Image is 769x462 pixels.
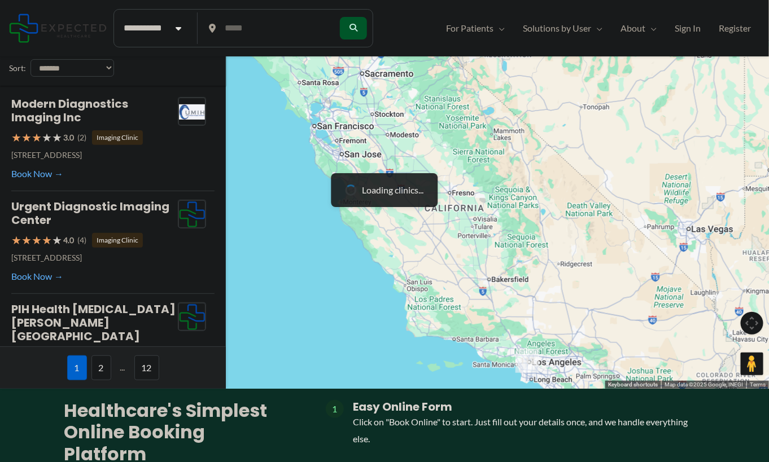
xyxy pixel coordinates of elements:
span: ★ [11,346,21,367]
span: ★ [52,346,62,367]
button: Keyboard shortcuts [608,381,658,389]
p: [STREET_ADDRESS] [11,250,178,265]
img: Modern Diagnostics Imaging Inc [178,98,206,126]
span: Solutions by User [523,20,591,37]
span: Imaging Clinic [92,130,143,145]
a: Book Now [11,165,63,182]
span: 3.0 [63,130,74,145]
span: ★ [52,230,62,250]
a: For PatientsMenu Toggle [437,20,514,37]
span: ★ [32,127,42,148]
img: Expected Healthcare Logo [178,200,206,228]
span: ★ [11,127,21,148]
p: Click on "Book Online" to start. Just fill out your details once, and we handle everything else. [353,413,705,447]
a: Urgent Diagnostic Imaging Center [11,199,169,228]
span: ★ [42,346,52,367]
a: PIH Health [MEDICAL_DATA] [PERSON_NAME][GEOGRAPHIC_DATA] [11,301,176,344]
span: ★ [32,230,42,250]
a: Book Now [11,268,63,285]
span: Menu Toggle [591,20,602,37]
span: Sign In [675,20,701,37]
p: [STREET_ADDRESS] [11,148,178,162]
a: Terms (opens in new tab) [750,381,766,388]
span: 4.0 [63,233,74,248]
span: Imaging Clinic [92,233,143,248]
button: Drag Pegman onto the map to open Street View [741,353,763,375]
a: Modern Diagnostics Imaging Inc [11,96,128,125]
a: AboutMenu Toggle [611,20,666,37]
span: Loading clinics... [362,182,424,199]
span: (4) [77,233,86,248]
div: 112 [511,345,544,377]
span: 1 [326,400,344,418]
span: Map data ©2025 Google, INEGI [665,381,743,388]
span: (2) [77,130,86,145]
span: 2 [91,355,111,380]
span: Menu Toggle [493,20,505,37]
span: ★ [21,230,32,250]
span: 1 [67,355,87,380]
a: Sign In [666,20,710,37]
a: Solutions by UserMenu Toggle [514,20,611,37]
span: About [621,20,645,37]
span: Register [719,20,751,37]
span: For Patients [446,20,493,37]
img: Expected Healthcare Logo - side, dark font, small [9,14,107,42]
span: 12 [134,355,159,380]
span: ★ [32,346,42,367]
span: ★ [21,346,32,367]
label: Sort: [9,61,26,76]
span: ★ [21,127,32,148]
img: Expected Healthcare Logo [178,303,206,331]
button: Map camera controls [741,312,763,335]
a: Register [710,20,760,37]
span: Menu Toggle [645,20,657,37]
span: ★ [42,230,52,250]
span: ★ [11,230,21,250]
span: ★ [52,127,62,148]
h4: Easy Online Form [353,400,705,413]
span: ★ [42,127,52,148]
span: ... [116,355,130,380]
